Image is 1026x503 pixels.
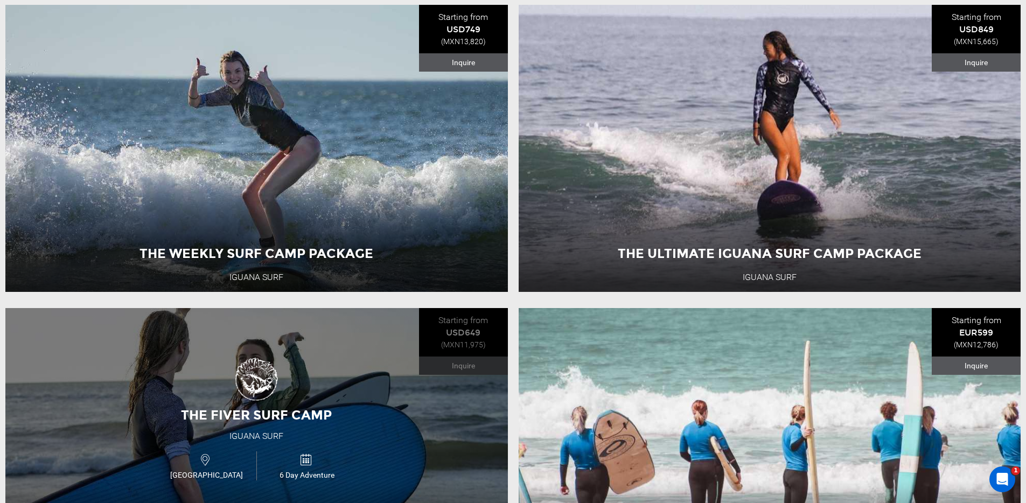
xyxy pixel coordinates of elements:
[257,470,357,480] span: 6 Day Adventure
[1011,466,1020,475] span: 1
[181,407,332,423] span: The Fiver Surf Camp
[229,430,283,443] div: Iguana Surf
[989,466,1015,492] iframe: Intercom live chat
[156,470,256,480] span: [GEOGRAPHIC_DATA]
[235,358,278,401] img: images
